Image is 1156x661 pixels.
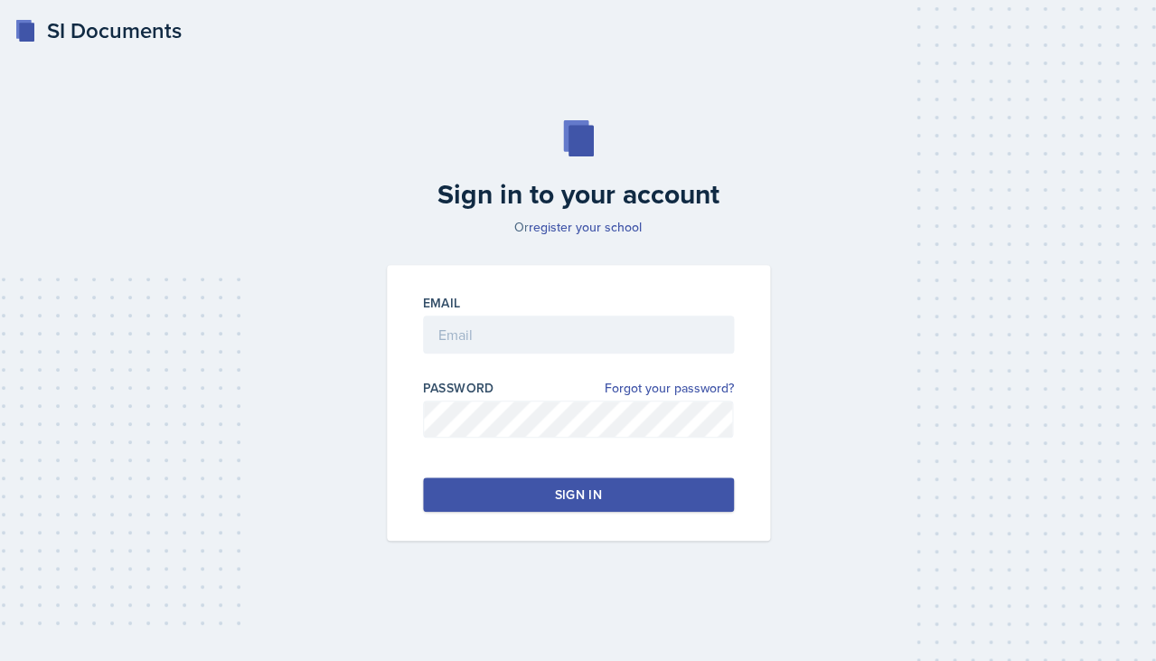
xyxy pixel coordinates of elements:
a: SI Documents [14,14,182,47]
a: Forgot your password? [605,379,734,398]
a: register your school [529,218,642,236]
input: Email [423,316,734,354]
p: Or [376,218,781,236]
button: Sign in [423,477,734,512]
div: Sign in [554,486,601,504]
label: Password [423,379,494,397]
label: Email [423,294,461,312]
h2: Sign in to your account [376,178,781,211]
